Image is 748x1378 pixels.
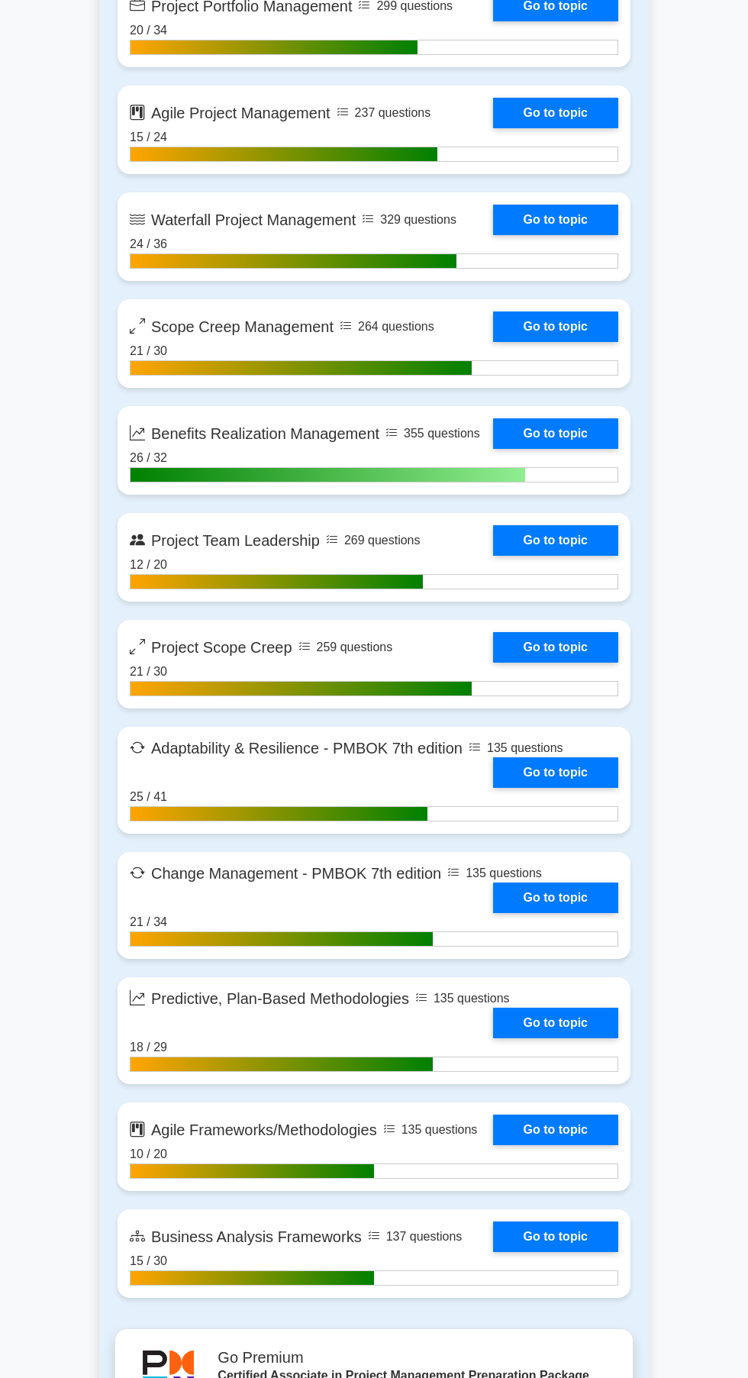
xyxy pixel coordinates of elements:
a: Go to topic [493,205,618,235]
a: Go to topic [493,632,618,663]
a: Go to topic [493,98,618,128]
a: Go to topic [493,757,618,788]
a: Go to topic [493,311,618,342]
a: Go to topic [493,883,618,913]
a: Go to topic [493,1008,618,1038]
a: Go to topic [493,1115,618,1145]
a: Go to topic [493,525,618,556]
a: Go to topic [493,418,618,449]
a: Go to topic [493,1221,618,1252]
